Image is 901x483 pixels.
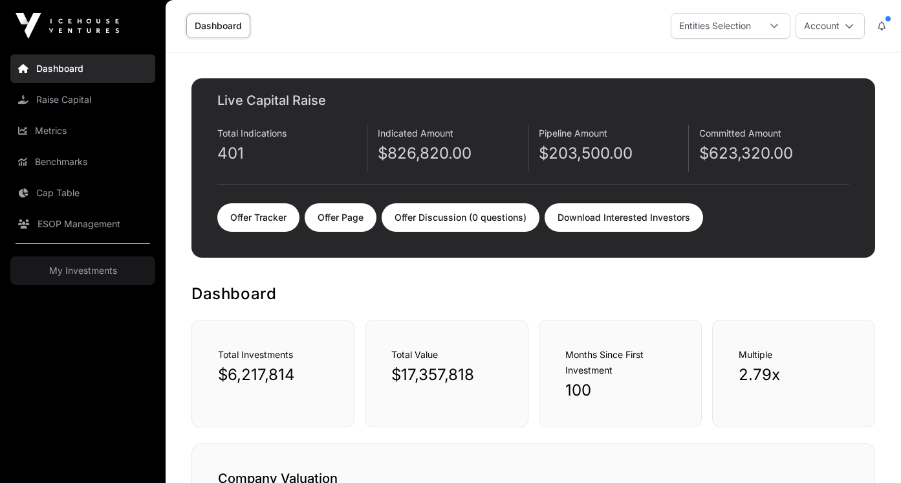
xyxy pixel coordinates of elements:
p: $826,820.00 [378,143,527,164]
p: $6,217,814 [218,365,328,385]
p: 2.79x [739,365,849,385]
span: Total Value [391,349,438,360]
a: Offer Discussion (0 questions) [382,203,539,232]
span: Total Indications [217,128,287,139]
a: Metrics [10,117,155,145]
a: My Investments [10,256,155,285]
span: Committed Amount [699,128,781,139]
span: Pipeline Amount [539,128,607,139]
a: Download Interested Investors [545,203,703,232]
iframe: Chat Widget [836,421,901,483]
span: Months Since First Investment [565,349,644,376]
a: Dashboard [10,54,155,83]
h2: Live Capital Raise [217,91,849,109]
p: 100 [565,380,675,401]
a: Offer Tracker [217,203,299,232]
a: ESOP Management [10,210,155,238]
a: Cap Table [10,179,155,207]
span: Multiple [739,349,772,360]
a: Benchmarks [10,148,155,176]
p: $17,357,818 [391,365,501,385]
span: Indicated Amount [378,128,453,139]
a: Dashboard [186,14,250,38]
p: 401 [217,143,367,164]
a: Raise Capital [10,85,155,114]
p: $623,320.00 [699,143,849,164]
span: Total Investments [218,349,293,360]
p: $203,500.00 [539,143,688,164]
div: Entities Selection [671,14,759,38]
button: Account [796,13,865,39]
a: Offer Page [305,203,376,232]
img: Icehouse Ventures Logo [16,13,119,39]
h1: Dashboard [191,284,875,304]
